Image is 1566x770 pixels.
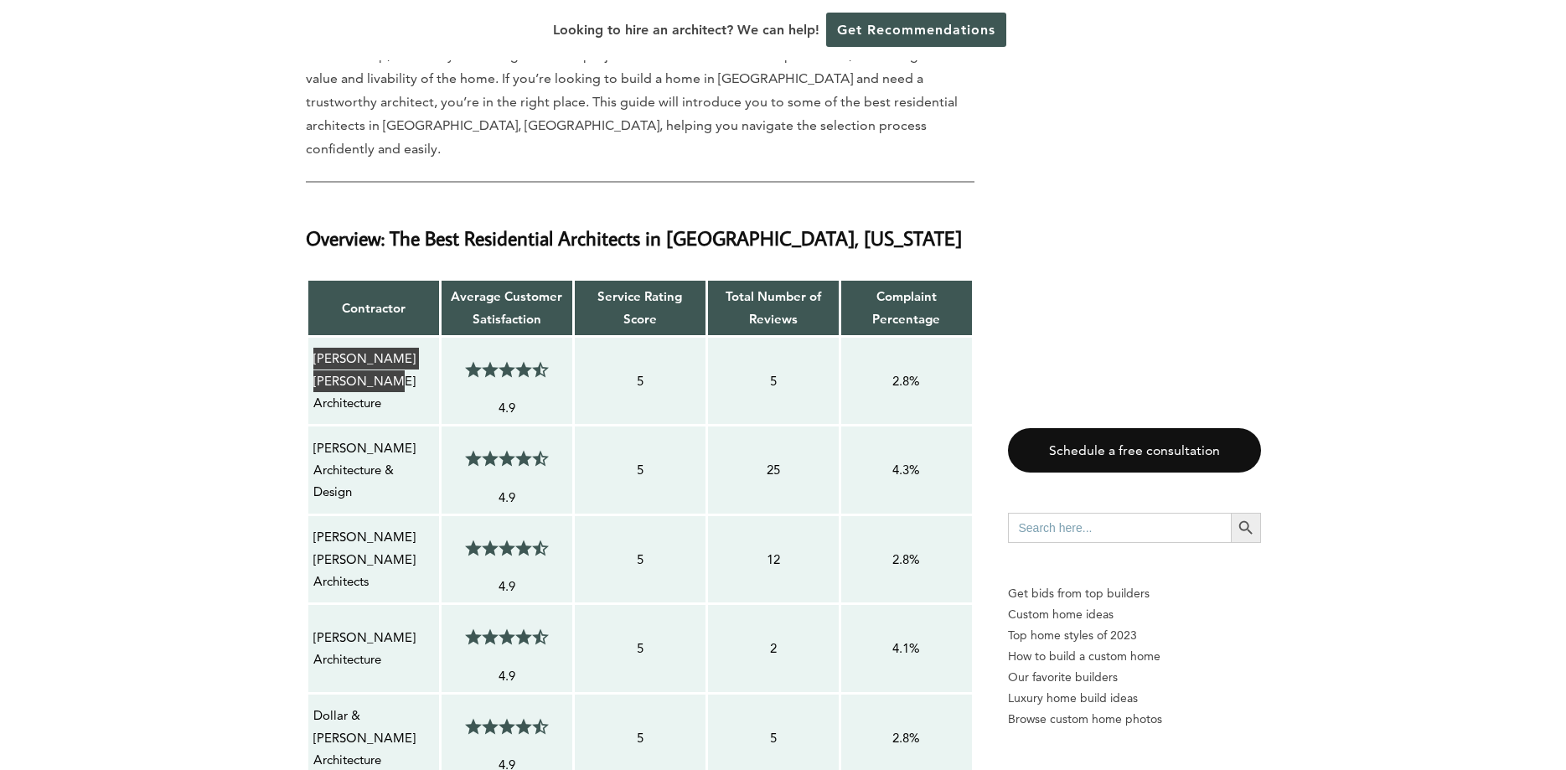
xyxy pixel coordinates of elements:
h3: Overview: The Best Residential Architects in [GEOGRAPHIC_DATA], [US_STATE] [306,203,974,253]
p: [PERSON_NAME] [PERSON_NAME] Architects [313,526,434,592]
p: 4.9 [447,397,567,419]
p: 2.8% [846,370,967,392]
p: 5 [580,549,700,571]
a: Schedule a free consultation [1008,428,1261,473]
input: Search here... [1008,513,1231,543]
p: 5 [580,727,700,749]
p: 4.9 [447,665,567,687]
iframe: Drift Widget Chat Controller [1482,686,1546,750]
a: Get Recommendations [826,13,1006,47]
strong: Total Number of Reviews [726,288,821,326]
p: 5 [713,370,834,392]
a: Custom home ideas [1008,604,1261,625]
p: 4.9 [447,576,567,597]
p: 4.9 [447,487,567,509]
p: 2 [713,638,834,659]
p: 2.8% [846,727,967,749]
p: [PERSON_NAME] Architecture & Design [313,437,434,504]
svg: Search [1237,519,1255,537]
a: Our favorite builders [1008,667,1261,688]
p: 4.1% [846,638,967,659]
p: 2.8% [846,549,967,571]
strong: Average Customer Satisfaction [451,288,562,326]
a: Luxury home build ideas [1008,688,1261,709]
a: Top home styles of 2023 [1008,625,1261,646]
strong: Contractor [342,300,406,316]
strong: Complaint Percentage [872,288,940,326]
a: How to build a custom home [1008,646,1261,667]
p: 12 [713,549,834,571]
p: 5 [580,459,700,481]
p: 5 [580,370,700,392]
p: 4.3% [846,459,967,481]
p: [PERSON_NAME] Architecture [313,627,434,671]
p: 25 [713,459,834,481]
strong: Service Rating Score [597,288,682,326]
p: 5 [580,638,700,659]
a: Browse custom home photos [1008,709,1261,730]
p: 5 [713,727,834,749]
p: [PERSON_NAME] [PERSON_NAME] Architecture [313,348,434,414]
p: Get bids from top builders [1008,583,1261,604]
